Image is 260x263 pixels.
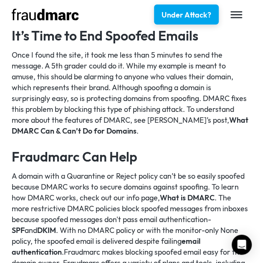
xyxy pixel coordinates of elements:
[12,27,248,44] h2: It’s Time to End Spoofed Emails
[12,225,25,235] a: SPF
[12,148,248,165] h2: Fraudmarc Can Help
[37,225,56,235] a: DKIM
[225,5,248,24] div: menu
[162,10,211,20] div: Under Attack?
[154,5,219,25] a: Under Attack?
[232,235,252,255] div: Open Intercom Messenger
[12,50,248,137] p: Once I found the site, it took me less than 5 minutes to send the message. A 5th grader could do ...
[12,115,248,136] a: What DMARC Can & Can’t Do for Domains
[12,236,200,257] a: email authentication
[160,193,215,202] a: What is DMARC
